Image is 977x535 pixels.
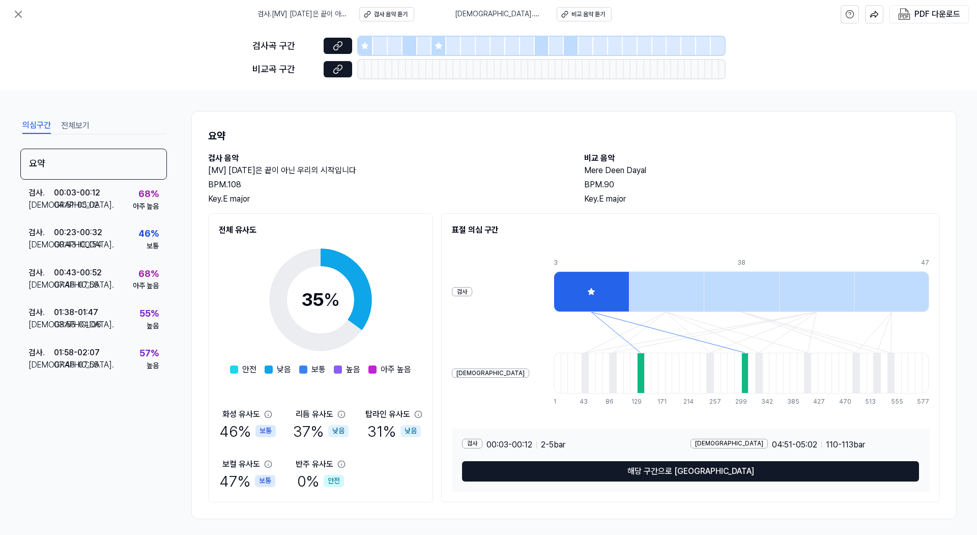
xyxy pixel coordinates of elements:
[896,6,962,23] button: PDF 다운로드
[54,319,101,331] div: 03:55 - 04:06
[28,359,54,371] div: [DEMOGRAPHIC_DATA] .
[138,187,159,202] div: 68 %
[138,227,159,241] div: 46 %
[297,470,344,492] div: 0 %
[219,224,422,236] h2: 전체 유사도
[139,346,159,361] div: 57 %
[324,289,340,311] span: %
[359,7,414,21] button: 검사 음악 듣기
[462,439,482,448] div: 검사
[324,475,344,487] div: 안전
[54,239,102,251] div: 00:43 - 00:54
[138,267,159,281] div: 68 %
[917,398,929,406] div: 577
[891,398,898,406] div: 555
[28,319,54,331] div: [DEMOGRAPHIC_DATA] .
[277,363,291,376] span: 낮음
[921,259,929,267] div: 47
[554,259,629,267] div: 3
[737,259,813,267] div: 38
[486,439,532,451] span: 00:03 - 00:12
[845,9,854,19] svg: help
[914,8,960,21] div: PDF 다운로드
[311,363,326,376] span: 보통
[865,398,872,406] div: 513
[841,5,859,23] button: help
[584,152,940,164] h2: 비교 음악
[255,425,276,437] div: 보통
[219,470,275,492] div: 47 %
[54,187,100,199] div: 00:03 - 00:12
[28,306,54,319] div: 검사 .
[147,361,159,371] div: 높음
[242,363,256,376] span: 안전
[683,398,691,406] div: 214
[28,279,54,291] div: [DEMOGRAPHIC_DATA] .
[455,9,544,19] span: [DEMOGRAPHIC_DATA] . Mere Deen Dayal
[147,321,159,331] div: 높음
[54,347,100,359] div: 01:58 - 02:07
[133,202,159,212] div: 아주 높음
[54,279,99,291] div: 07:45 - 07:55
[365,408,410,420] div: 탑라인 유사도
[147,241,159,251] div: 보통
[400,425,421,437] div: 낮음
[28,347,54,359] div: 검사 .
[631,398,639,406] div: 129
[870,10,879,19] img: share
[219,420,276,442] div: 46 %
[452,287,472,297] div: 검사
[826,439,865,451] span: 110 - 113 bar
[28,239,54,251] div: [DEMOGRAPHIC_DATA] .
[54,359,99,371] div: 07:45 - 07:55
[346,363,360,376] span: 높음
[252,62,318,77] div: 비교곡 구간
[381,363,411,376] span: 아주 높음
[208,179,564,191] div: BPM. 108
[452,224,929,236] h2: 표절 의심 구간
[28,187,54,199] div: 검사 .
[61,118,90,134] button: 전체보기
[462,461,919,482] button: 해당 구간으로 [GEOGRAPHIC_DATA]
[554,398,561,406] div: 1
[452,369,529,378] div: [DEMOGRAPHIC_DATA]
[133,281,159,291] div: 아주 높음
[296,408,333,420] div: 리듬 유사도
[22,118,51,134] button: 의심구간
[296,458,333,470] div: 반주 유사도
[584,179,940,191] div: BPM. 90
[20,149,167,180] div: 요약
[557,7,612,21] button: 비교 음악 듣기
[374,10,408,19] div: 검사 음악 듣기
[367,420,421,442] div: 31 %
[293,420,349,442] div: 37 %
[839,398,846,406] div: 470
[252,39,318,53] div: 검사곡 구간
[208,164,564,177] h2: [MV] [DATE]은 끝이 아닌 우리의 시작입니다
[761,398,768,406] div: 342
[222,458,260,470] div: 보컬 유사도
[54,199,99,211] div: 04:51 - 05:02
[257,9,347,19] span: 검사 . [MV] [DATE]은 끝이 아닌 우리의 시작입니다
[208,193,564,205] div: Key. E major
[606,398,613,406] div: 86
[772,439,817,451] span: 04:51 - 05:02
[584,193,940,205] div: Key. E major
[735,398,742,406] div: 299
[541,439,565,451] span: 2 - 5 bar
[580,398,587,406] div: 43
[709,398,716,406] div: 257
[657,398,665,406] div: 171
[787,398,794,406] div: 385
[54,306,98,319] div: 01:38 - 01:47
[28,227,54,239] div: 검사 .
[571,10,605,19] div: 비교 음악 듣기
[255,475,275,487] div: 보통
[208,152,564,164] h2: 검사 음악
[813,398,820,406] div: 427
[898,8,910,20] img: PDF Download
[139,306,159,321] div: 55 %
[28,267,54,279] div: 검사 .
